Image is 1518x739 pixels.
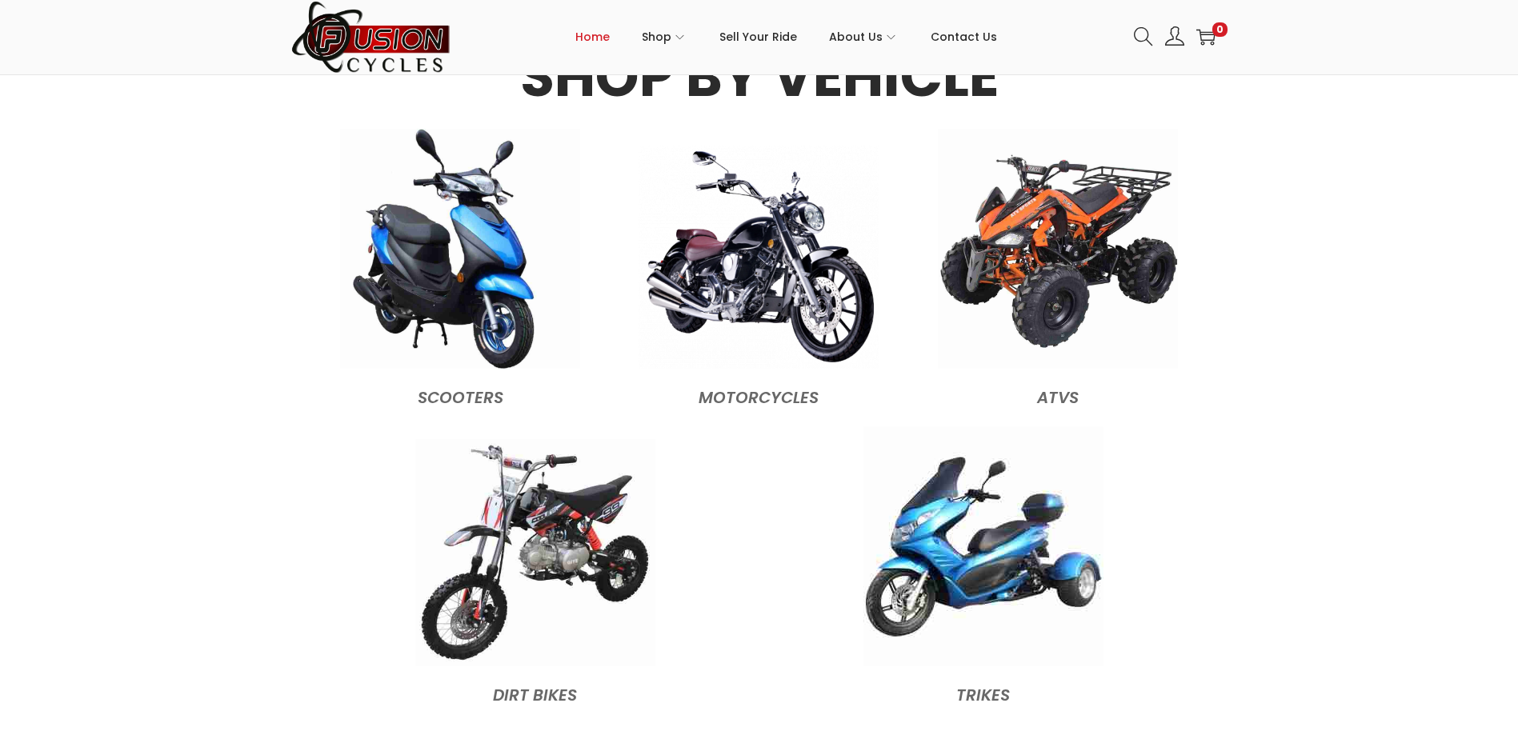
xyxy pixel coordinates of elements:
a: Contact Us [931,1,997,73]
a: Home [575,1,610,73]
figcaption: Scooters [319,376,602,410]
h3: Shop By Vehicle [311,49,1208,105]
figcaption: Trikes [767,673,1200,708]
a: About Us [829,1,899,73]
span: About Us [829,17,883,57]
figcaption: MOTORCYCLES [618,376,900,410]
span: Contact Us [931,17,997,57]
span: Sell Your Ride [719,17,797,57]
span: Shop [642,17,671,57]
a: Sell Your Ride [719,1,797,73]
figcaption: ATVs [916,376,1199,410]
figcaption: Dirt Bikes [319,673,751,708]
a: 0 [1196,27,1216,46]
nav: Primary navigation [451,1,1122,73]
span: Home [575,17,610,57]
a: Shop [642,1,687,73]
